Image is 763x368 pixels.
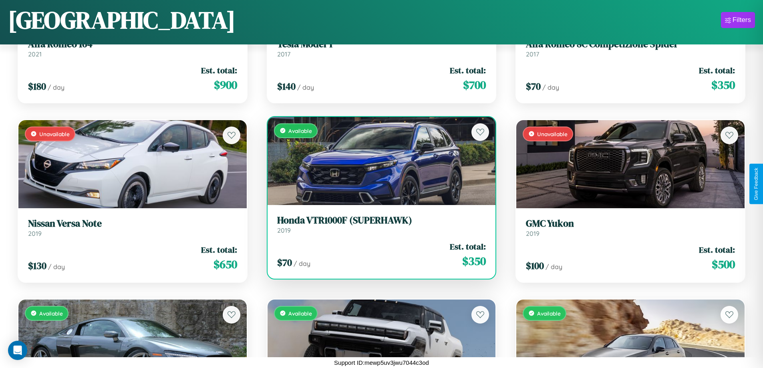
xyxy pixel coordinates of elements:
h3: Nissan Versa Note [28,218,237,229]
span: Unavailable [39,131,70,137]
a: Nissan Versa Note2019 [28,218,237,237]
span: 2017 [277,50,290,58]
span: 2017 [526,50,539,58]
span: Est. total: [450,64,486,76]
h3: Tesla Model Y [277,38,486,50]
span: Est. total: [201,244,237,255]
span: $ 650 [213,256,237,272]
span: $ 130 [28,259,46,272]
span: Est. total: [699,244,735,255]
span: / day [542,83,559,91]
span: Est. total: [699,64,735,76]
div: Open Intercom Messenger [8,341,27,360]
span: 2021 [28,50,42,58]
span: Available [39,310,63,317]
span: $ 350 [462,253,486,269]
span: Est. total: [450,241,486,252]
span: $ 70 [277,256,292,269]
h3: Honda VTR1000F (SUPERHAWK) [277,215,486,226]
span: / day [48,83,64,91]
span: / day [297,83,314,91]
span: Unavailable [537,131,568,137]
span: $ 900 [214,77,237,93]
span: Available [288,127,312,134]
h3: Alfa Romeo 8C Competizione Spider [526,38,735,50]
span: / day [294,259,310,267]
a: Tesla Model Y2017 [277,38,486,58]
h3: Alfa Romeo 164 [28,38,237,50]
span: / day [48,263,65,271]
span: $ 350 [711,77,735,93]
span: $ 140 [277,80,296,93]
span: $ 180 [28,80,46,93]
span: $ 700 [463,77,486,93]
span: Available [537,310,561,317]
h1: [GEOGRAPHIC_DATA] [8,4,236,36]
span: $ 500 [712,256,735,272]
span: $ 70 [526,80,541,93]
a: Alfa Romeo 1642021 [28,38,237,58]
span: / day [546,263,562,271]
a: Honda VTR1000F (SUPERHAWK)2019 [277,215,486,234]
a: Alfa Romeo 8C Competizione Spider2017 [526,38,735,58]
span: $ 100 [526,259,544,272]
span: 2019 [277,226,291,234]
button: Filters [721,12,755,28]
span: 2019 [526,229,540,237]
p: Support ID: mewp5uv3jwu7044c3od [334,357,429,368]
span: Est. total: [201,64,237,76]
div: Give Feedback [753,168,759,200]
div: Filters [733,16,751,24]
h3: GMC Yukon [526,218,735,229]
span: Available [288,310,312,317]
a: GMC Yukon2019 [526,218,735,237]
span: 2019 [28,229,42,237]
